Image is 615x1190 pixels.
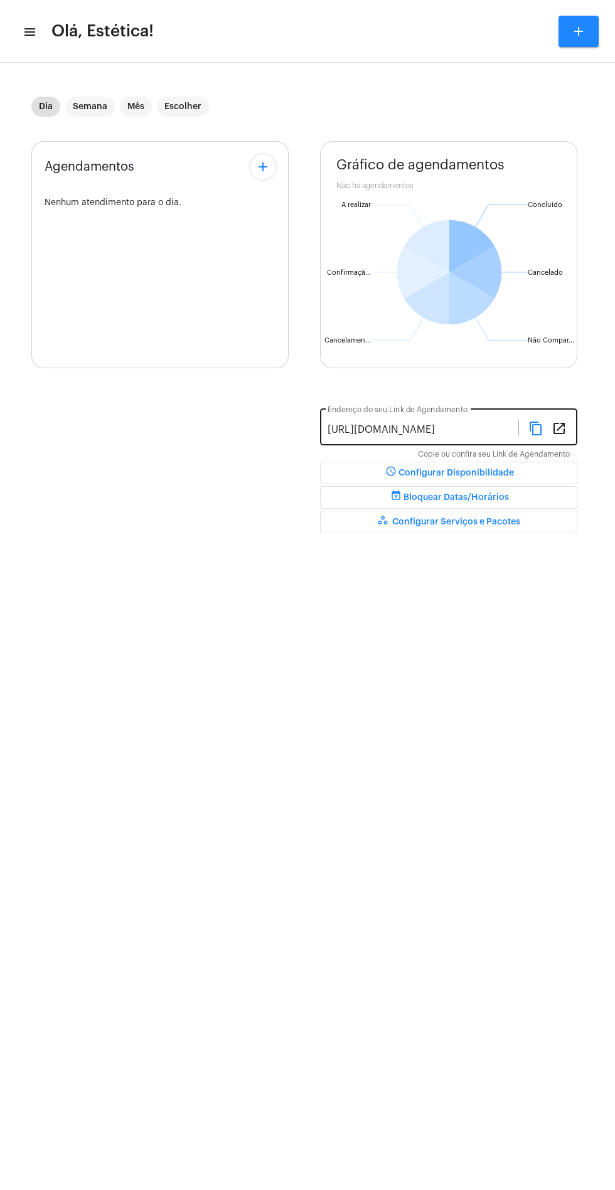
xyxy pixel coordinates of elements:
div: Nenhum atendimento para o dia. [45,198,275,208]
mat-icon: workspaces_outlined [377,514,392,529]
mat-icon: content_copy [528,420,543,435]
text: A realizar [341,201,371,208]
mat-chip: Mês [120,97,152,117]
mat-icon: sidenav icon [23,24,35,40]
mat-icon: open_in_new [552,420,567,435]
button: Bloquear Datas/Horários [320,486,577,509]
mat-chip: Semana [65,97,115,117]
text: Cancelamen... [324,337,371,344]
text: Confirmaçã... [327,269,371,277]
mat-icon: add [571,24,586,39]
text: Concluído [528,201,562,208]
span: Configurar Disponibilidade [383,469,514,477]
span: Olá, Estética! [51,21,154,41]
span: Bloquear Datas/Horários [388,493,509,502]
mat-chip: Dia [31,97,60,117]
mat-hint: Copie ou confira seu Link de Agendamento [418,450,570,459]
mat-chip: Escolher [157,97,209,117]
input: Link [328,424,518,435]
button: Configurar Disponibilidade [320,462,577,484]
span: Agendamentos [45,160,134,174]
mat-icon: add [255,159,270,174]
span: Configurar Serviços e Pacotes [377,518,520,526]
mat-icon: schedule [383,465,398,481]
span: Gráfico de agendamentos [336,157,505,173]
mat-icon: event_busy [388,490,404,505]
button: Configurar Serviços e Pacotes [320,511,577,533]
text: Cancelado [528,269,563,276]
text: Não Compar... [528,337,574,344]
